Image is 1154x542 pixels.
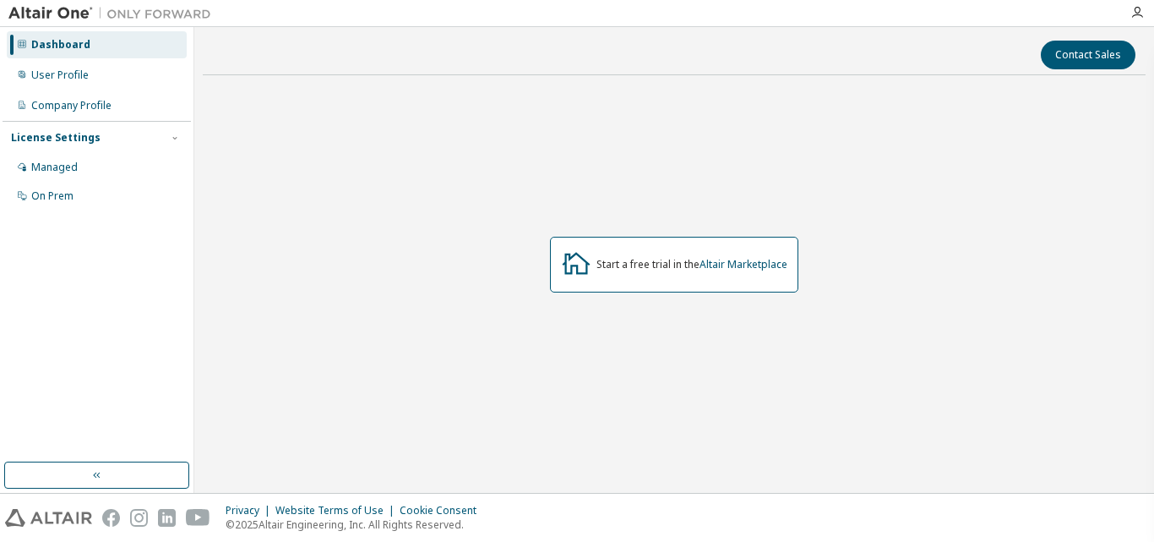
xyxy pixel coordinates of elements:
[31,189,73,203] div: On Prem
[31,99,112,112] div: Company Profile
[1041,41,1135,69] button: Contact Sales
[158,509,176,527] img: linkedin.svg
[275,504,400,517] div: Website Terms of Use
[226,504,275,517] div: Privacy
[31,68,89,82] div: User Profile
[102,509,120,527] img: facebook.svg
[186,509,210,527] img: youtube.svg
[31,38,90,52] div: Dashboard
[31,161,78,174] div: Managed
[130,509,148,527] img: instagram.svg
[226,517,487,532] p: © 2025 Altair Engineering, Inc. All Rights Reserved.
[5,509,92,527] img: altair_logo.svg
[596,258,787,271] div: Start a free trial in the
[8,5,220,22] img: Altair One
[11,131,101,145] div: License Settings
[400,504,487,517] div: Cookie Consent
[699,257,787,271] a: Altair Marketplace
